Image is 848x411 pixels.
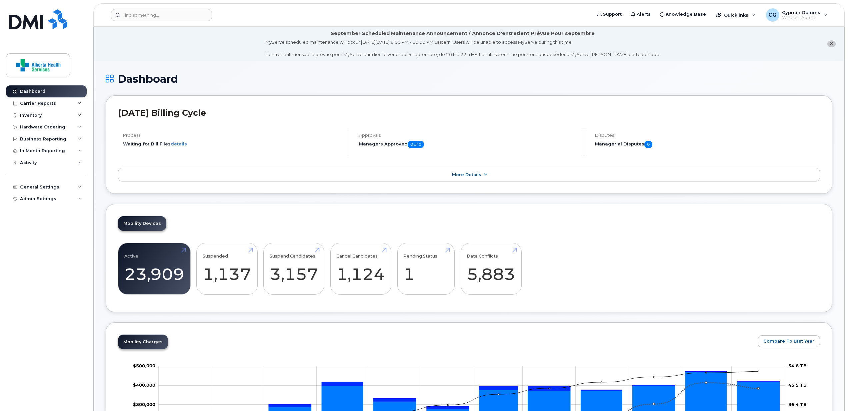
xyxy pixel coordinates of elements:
tspan: $400,000 [133,382,155,387]
a: Mobility Devices [118,216,166,231]
a: Active 23,909 [124,247,184,291]
tspan: 45.5 TB [788,382,807,387]
div: September Scheduled Maintenance Announcement / Annonce D'entretient Prévue Pour septembre [331,30,595,37]
tspan: 54.6 TB [788,363,807,368]
button: close notification [827,40,836,47]
h4: Disputes [595,133,820,138]
h1: Dashboard [106,73,832,85]
h2: [DATE] Billing Cycle [118,108,820,118]
div: MyServe scheduled maintenance will occur [DATE][DATE] 8:00 PM - 10:00 PM Eastern. Users will be u... [265,39,660,58]
h5: Managerial Disputes [595,141,820,148]
g: $0 [133,382,155,387]
a: Suspend Candidates 3,157 [270,247,318,291]
button: Compare To Last Year [758,335,820,347]
a: Data Conflicts 5,883 [467,247,515,291]
h4: Process [123,133,342,138]
h5: Managers Approved [359,141,578,148]
a: Mobility Charges [118,335,168,349]
span: 0 of 0 [408,141,424,148]
g: $0 [133,401,155,407]
span: 0 [644,141,652,148]
span: Compare To Last Year [763,338,814,344]
tspan: $300,000 [133,401,155,407]
li: Waiting for Bill Files [123,141,342,147]
h4: Approvals [359,133,578,138]
span: More Details [452,172,481,177]
a: Cancel Candidates 1,124 [336,247,385,291]
a: details [171,141,187,146]
tspan: 36.4 TB [788,401,807,407]
tspan: $500,000 [133,363,155,368]
a: Pending Status 1 [403,247,448,291]
a: Suspended 1,137 [203,247,251,291]
g: $0 [133,363,155,368]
